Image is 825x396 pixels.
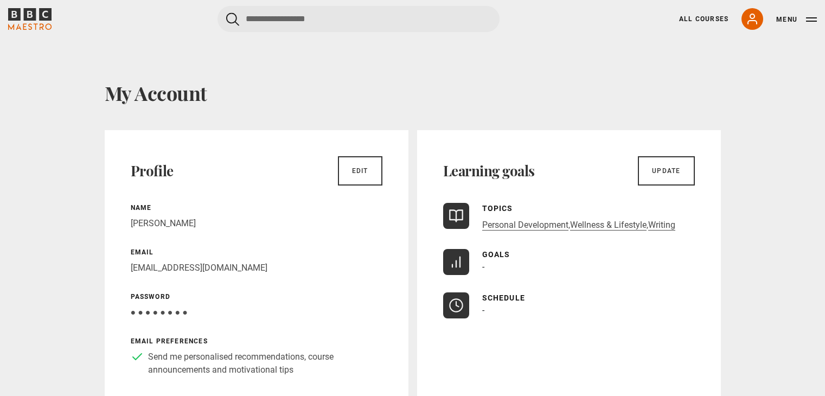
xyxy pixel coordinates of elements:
a: Wellness & Lifestyle [570,220,647,231]
p: [EMAIL_ADDRESS][DOMAIN_NAME] [131,261,382,274]
span: ● ● ● ● ● ● ● ● [131,307,188,317]
a: Personal Development [482,220,568,231]
h2: Profile [131,162,174,180]
button: Submit the search query [226,12,239,26]
button: Toggle navigation [776,14,817,25]
p: Send me personalised recommendations, course announcements and motivational tips [148,350,382,376]
p: Password [131,292,382,302]
p: Schedule [482,292,526,304]
p: Topics [482,203,675,214]
h1: My Account [105,81,721,104]
a: All Courses [679,14,728,24]
p: , , [482,219,675,232]
span: - [482,305,484,315]
a: Update [638,156,694,186]
p: Email [131,247,382,257]
p: Goals [482,249,510,260]
a: Edit [338,156,382,186]
span: - [482,261,484,272]
p: Email preferences [131,336,382,346]
a: Writing [648,220,675,231]
input: Search [218,6,500,32]
svg: BBC Maestro [8,8,52,30]
p: [PERSON_NAME] [131,217,382,230]
p: Name [131,203,382,213]
h2: Learning goals [443,162,535,180]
